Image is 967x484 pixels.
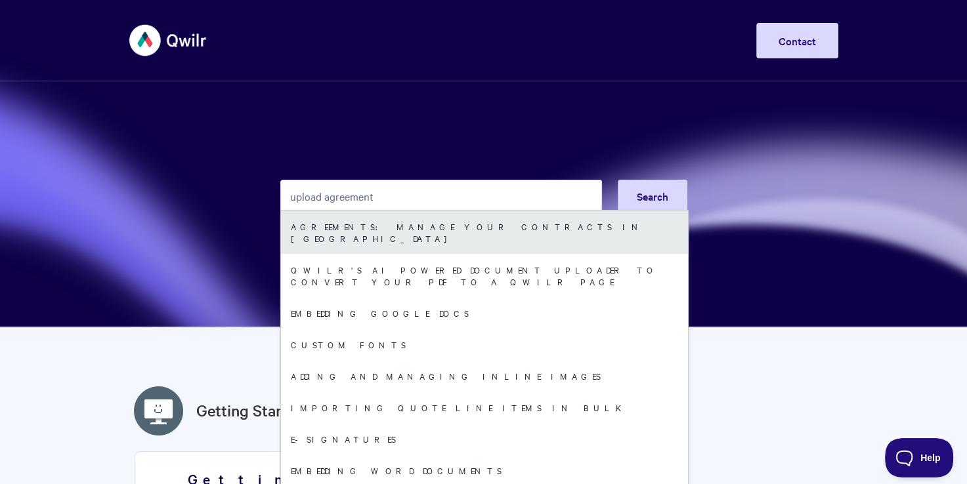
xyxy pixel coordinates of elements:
[281,254,688,297] a: Qwilr's AI Powered Document Uploader to Convert your PDF to a Qwilr Page
[637,189,668,203] span: Search
[281,360,688,392] a: Adding and managing inline images
[281,423,688,454] a: E-signatures
[885,438,954,477] iframe: Toggle Customer Support
[281,297,688,329] a: Embedding Google Docs
[281,329,688,360] a: Custom fonts
[196,399,305,422] a: Getting Started
[756,23,838,58] a: Contact
[281,392,688,423] a: Importing quote line items in bulk
[280,180,602,212] input: Search the knowledge base
[129,16,207,65] img: Qwilr Help Center
[618,180,687,212] button: Search
[281,211,688,254] a: Agreements: Manage your Contracts in [GEOGRAPHIC_DATA]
